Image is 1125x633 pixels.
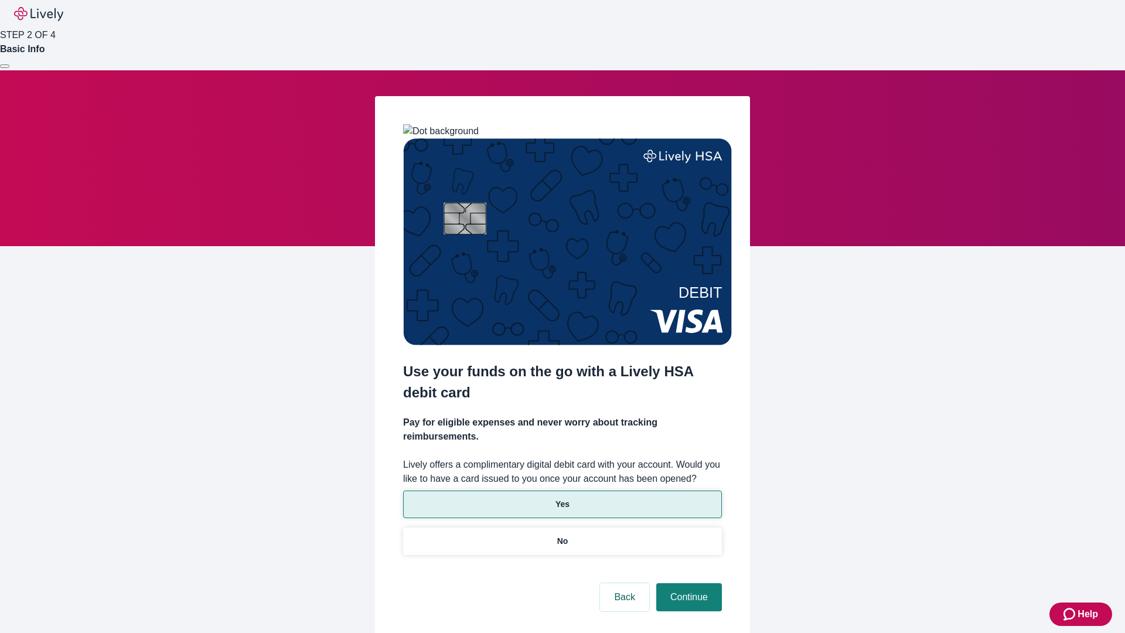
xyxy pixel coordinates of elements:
[14,7,63,21] img: Lively
[403,527,722,555] button: No
[403,124,479,138] img: Dot background
[600,583,649,611] button: Back
[403,458,722,486] label: Lively offers a complimentary digital debit card with your account. Would you like to have a card...
[557,535,568,547] p: No
[1078,607,1098,621] span: Help
[403,138,732,345] img: Debit card
[403,416,722,444] h4: Pay for eligible expenses and never worry about tracking reimbursements.
[656,583,722,611] button: Continue
[403,361,722,403] h2: Use your funds on the go with a Lively HSA debit card
[403,491,722,518] button: Yes
[555,498,570,511] p: Yes
[1063,607,1078,621] svg: Zendesk support icon
[1049,603,1112,626] button: Zendesk support iconHelp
